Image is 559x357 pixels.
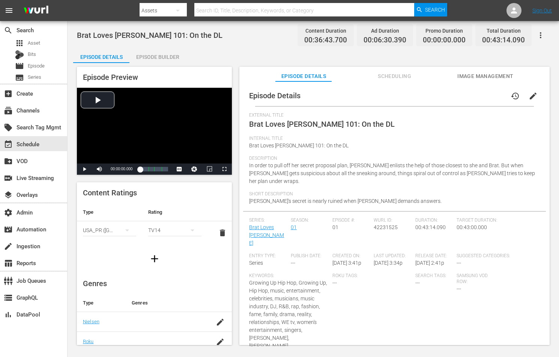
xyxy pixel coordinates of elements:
[129,48,186,63] button: Episode Builder
[18,2,54,19] img: ans4CAIJ8jUAAAAAAAAAAAAAAAAAAAAAAAAgQb4GAAAAAAAAAAAAAAAAAAAAAAAAJMjXAAAAAAAAAAAAAAAAAAAAAAAAgAT5G...
[249,273,328,279] span: Keywords:
[217,163,232,175] button: Fullscreen
[249,91,301,100] span: Episode Details
[364,36,406,45] span: 00:06:30.390
[83,319,99,324] a: Nielsen
[187,163,202,175] button: Jump To Time
[4,157,13,166] span: VOD
[374,260,403,266] span: [DATE] 3:34p
[291,253,329,259] span: Publish Date:
[249,191,536,197] span: Short Description
[374,224,398,230] span: 42231525
[15,61,24,70] span: Episode
[249,253,287,259] span: Entry Type:
[423,25,466,36] div: Promo Duration
[111,167,132,171] span: 00:00:00.000
[4,242,13,251] span: Ingestion
[457,260,461,266] span: ---
[202,163,217,175] button: Picture-in-Picture
[249,224,284,246] a: Brat Loves [PERSON_NAME]
[304,36,347,45] span: 00:36:43.700
[83,188,137,197] span: Content Ratings
[249,260,263,266] span: Series
[83,220,136,241] div: USA_PR ([GEOGRAPHIC_DATA] ([GEOGRAPHIC_DATA]))
[457,72,514,81] span: Image Management
[73,48,129,63] button: Episode Details
[4,310,13,319] span: DataPool
[4,259,13,268] span: Reports
[126,294,209,312] th: Genres
[28,39,40,47] span: Asset
[4,276,13,285] span: Job Queues
[249,142,349,148] span: Brat Loves [PERSON_NAME] 101: On the DL
[249,162,535,184] span: In order to pull off her secret proposal plan, [PERSON_NAME] enlists the help of those closest to...
[92,163,107,175] button: Mute
[249,156,536,162] span: Description
[4,89,13,98] span: Create
[4,140,13,149] span: Schedule
[457,217,536,223] span: Target Duration:
[15,39,24,48] span: Asset
[249,217,287,223] span: Series:
[415,273,453,279] span: Search Tags:
[415,253,453,259] span: Release Date:
[415,280,420,286] span: ---
[77,203,142,221] th: Type
[457,253,536,259] span: Suggested Categories:
[218,228,227,237] span: delete
[291,260,295,266] span: ---
[77,31,222,40] span: Brat Loves [PERSON_NAME] 101: On the DL
[15,50,24,59] div: Bits
[77,163,92,175] button: Play
[511,91,520,100] span: history
[83,339,94,344] a: Roku
[425,3,445,16] span: Search
[367,72,423,81] span: Scheduling
[249,120,395,129] span: Brat Loves [PERSON_NAME] 101: On the DL
[142,203,207,221] th: Rating
[73,48,129,66] div: Episode Details
[4,293,13,302] span: GraphQL
[304,25,347,36] div: Content Duration
[4,174,13,183] span: Live Streaming
[83,279,107,288] span: Genres
[482,25,525,36] div: Total Duration
[77,294,126,312] th: Type
[4,208,13,217] span: Admin
[77,203,232,244] table: simple table
[506,87,524,105] button: history
[172,163,187,175] button: Captions
[415,260,444,266] span: [DATE] 2:41p
[374,217,412,223] span: Wurl ID:
[374,253,412,259] span: Last Updated:
[457,273,494,285] span: Samsung VOD Row:
[77,88,232,175] div: Video Player
[332,224,338,230] span: 01
[4,123,13,132] span: Search Tag Mgmt
[249,136,536,142] span: Internal Title
[83,73,138,82] span: Episode Preview
[129,48,186,66] div: Episode Builder
[332,217,370,223] span: Episode #:
[140,167,168,171] div: Progress Bar
[414,3,447,16] button: Search
[213,224,231,242] button: delete
[457,286,461,292] span: ---
[332,253,370,259] span: Created On:
[332,260,361,266] span: [DATE] 3:41p
[4,190,13,199] span: Overlays
[148,220,201,241] div: TV14
[291,217,329,223] span: Season:
[332,273,412,279] span: Roku Tags:
[5,6,14,15] span: menu
[4,26,13,35] span: Search
[28,73,41,81] span: Series
[249,112,536,118] span: External Title
[415,217,453,223] span: Duration:
[4,106,13,115] span: Channels
[415,224,446,230] span: 00:43:14.090
[249,198,442,204] span: [PERSON_NAME]'s secret is nearly ruined when [PERSON_NAME] demands answers.
[524,87,542,105] button: edit
[364,25,406,36] div: Ad Duration
[482,36,525,45] span: 00:43:14.090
